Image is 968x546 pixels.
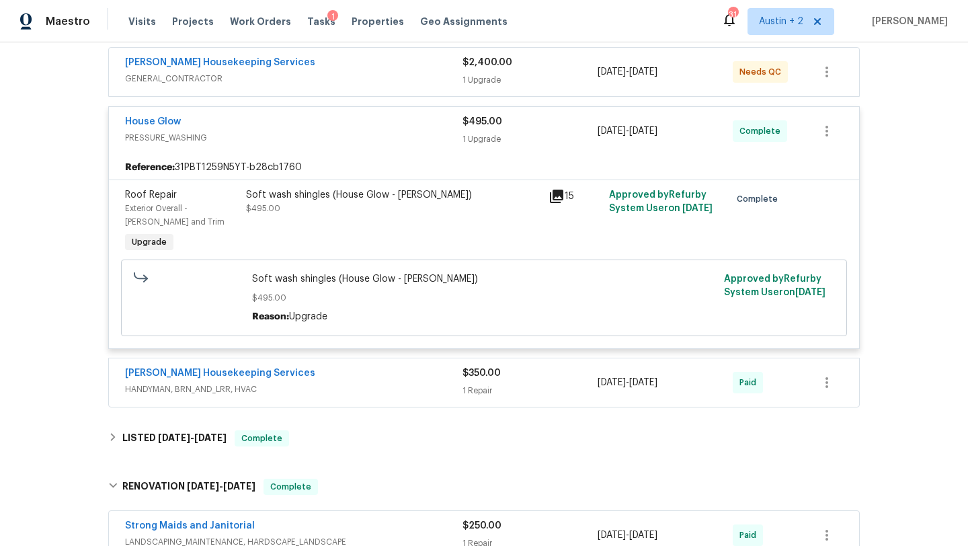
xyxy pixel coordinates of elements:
span: $495.00 [462,117,502,126]
span: Needs QC [739,65,787,79]
span: Visits [128,15,156,28]
a: [PERSON_NAME] Housekeeping Services [125,368,315,378]
span: $350.00 [462,368,501,378]
span: $2,400.00 [462,58,512,67]
span: Paid [739,376,762,389]
b: Reference: [125,161,175,174]
span: [DATE] [629,531,657,540]
span: [DATE] [795,288,825,297]
span: Work Orders [230,15,291,28]
span: [DATE] [598,378,626,387]
span: Paid [739,529,762,542]
span: Maestro [46,15,90,28]
a: Strong Maids and Janitorial [125,521,255,531]
span: Austin + 2 [759,15,803,28]
div: RENOVATION [DATE]-[DATE]Complete [104,465,864,508]
span: [DATE] [187,481,219,491]
span: Projects [172,15,214,28]
span: [DATE] [598,531,626,540]
span: Reason: [252,312,289,321]
span: PRESSURE_WASHING [125,131,462,145]
span: - [598,529,657,542]
span: [DATE] [194,433,227,442]
span: - [158,433,227,442]
div: 1 Upgrade [462,73,598,87]
div: LISTED [DATE]-[DATE]Complete [104,422,864,455]
span: [DATE] [629,378,657,387]
span: Complete [739,124,786,138]
span: - [598,376,657,389]
a: [PERSON_NAME] Housekeeping Services [125,58,315,67]
h6: LISTED [122,430,227,446]
span: Upgrade [289,312,327,321]
div: 1 Upgrade [462,132,598,146]
span: $495.00 [252,291,717,305]
span: [DATE] [223,481,255,491]
span: [DATE] [158,433,190,442]
span: [PERSON_NAME] [866,15,948,28]
h6: RENOVATION [122,479,255,495]
span: Properties [352,15,404,28]
span: Approved by Refurby System User on [724,274,825,297]
div: Soft wash shingles (House Glow - [PERSON_NAME]) [246,188,540,202]
span: Roof Repair [125,190,177,200]
span: HANDYMAN, BRN_AND_LRR, HVAC [125,383,462,396]
span: $250.00 [462,521,501,531]
div: 31 [728,8,737,22]
div: 1 [327,10,338,24]
span: Exterior Overall - [PERSON_NAME] and Trim [125,204,225,226]
div: 1 Repair [462,384,598,397]
span: - [598,124,657,138]
span: [DATE] [629,126,657,136]
span: [DATE] [682,204,713,213]
span: Tasks [307,17,335,26]
span: Complete [265,480,317,494]
span: Upgrade [126,235,172,249]
span: - [598,65,657,79]
span: Soft wash shingles (House Glow - [PERSON_NAME]) [252,272,717,286]
span: [DATE] [598,67,626,77]
span: Complete [236,432,288,445]
span: [DATE] [598,126,626,136]
span: Complete [737,192,783,206]
div: 15 [549,188,601,204]
span: GENERAL_CONTRACTOR [125,72,462,85]
div: 31PBT1259N5YT-b28cb1760 [109,155,859,180]
span: $495.00 [246,204,280,212]
span: [DATE] [629,67,657,77]
span: Approved by Refurby System User on [609,190,713,213]
span: Geo Assignments [420,15,508,28]
a: House Glow [125,117,181,126]
span: - [187,481,255,491]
